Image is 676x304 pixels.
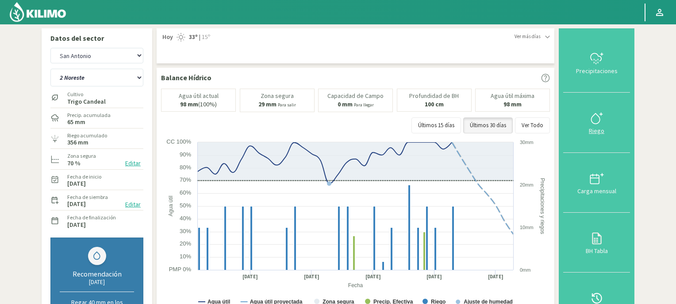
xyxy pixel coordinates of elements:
div: Riego [566,128,627,134]
b: 100 cm [425,100,444,108]
p: Datos del sector [50,33,143,43]
div: [DATE] [60,278,134,286]
label: 65 mm [67,119,85,125]
label: [DATE] [67,181,86,187]
div: Recomendación [60,269,134,278]
text: Precipitaciones y riegos [539,178,545,234]
text: 0mm [520,267,530,273]
label: Riego acumulado [67,132,107,140]
span: 15º [200,33,210,42]
text: 30% [180,228,191,234]
label: [DATE] [67,201,86,207]
b: 98 mm [503,100,522,108]
span: | [199,33,200,42]
label: Fecha de inicio [67,173,101,181]
div: Precipitaciones [566,68,627,74]
button: Precipitaciones [563,33,630,93]
span: Ver más días [515,33,541,40]
p: Capacidad de Campo [327,93,384,99]
text: 90% [180,151,191,158]
button: BH Tabla [563,213,630,273]
img: Kilimo [9,1,67,23]
label: 356 mm [67,140,88,145]
text: 10% [180,253,191,260]
text: 40% [180,215,191,222]
button: Últimos 15 días [411,117,461,133]
button: Últimos 30 días [463,117,513,133]
span: Hoy [161,33,173,42]
text: [DATE] [304,273,319,280]
label: Fecha de finalización [67,214,116,222]
button: Carga mensual [563,153,630,213]
strong: 33º [189,33,198,41]
text: 20% [180,240,191,247]
label: Fecha de siembra [67,193,108,201]
p: Zona segura [261,93,294,99]
b: 98 mm [180,100,198,108]
text: [DATE] [365,273,381,280]
div: BH Tabla [566,248,627,254]
label: 70 % [67,160,81,166]
div: Carga mensual [566,188,627,194]
text: 50% [180,202,191,209]
p: Agua útil máxima [491,93,534,99]
button: Riego [563,93,630,152]
label: Precip. acumulada [67,111,111,119]
text: 20mm [520,182,534,187]
text: 60% [180,189,191,196]
p: Balance Hídrico [161,72,211,83]
button: Editar [123,199,143,210]
p: Agua útil actual [179,93,219,99]
label: [DATE] [67,222,86,228]
text: Agua útil [168,195,174,216]
label: Zona segura [67,152,96,160]
text: [DATE] [426,273,442,280]
button: Editar [123,158,143,168]
label: Trigo Candeal [67,99,106,105]
text: [DATE] [488,273,503,280]
label: Cultivo [67,90,106,98]
text: 30mm [520,140,534,145]
b: 29 mm [258,100,277,108]
text: Fecha [348,282,363,288]
button: Ver Todo [515,117,550,133]
b: 0 mm [338,100,353,108]
text: 80% [180,164,191,171]
text: [DATE] [242,273,258,280]
text: PMP 0% [169,266,192,273]
text: 70% [180,176,191,183]
small: Para salir [278,102,296,108]
text: CC 100% [166,138,191,145]
small: Para llegar [354,102,374,108]
text: 10mm [520,225,534,230]
p: (100%) [180,101,217,108]
p: Profundidad de BH [409,93,459,99]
